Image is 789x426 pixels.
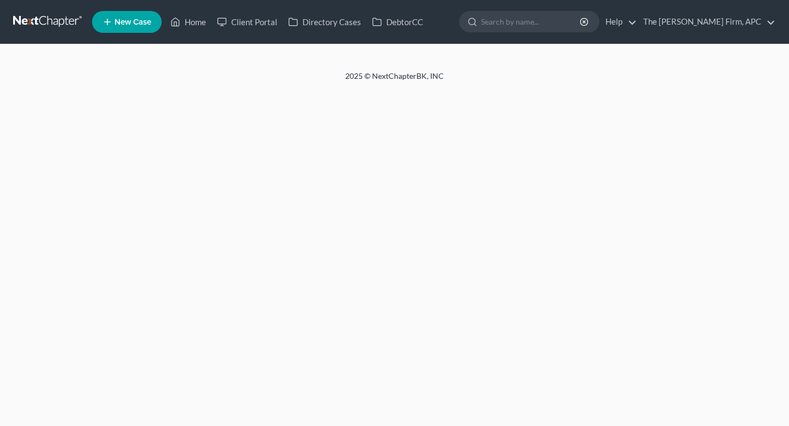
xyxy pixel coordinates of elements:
[165,12,211,32] a: Home
[367,12,428,32] a: DebtorCC
[283,12,367,32] a: Directory Cases
[115,18,151,26] span: New Case
[481,11,581,32] input: Search by name...
[638,12,775,32] a: The [PERSON_NAME] Firm, APC
[82,71,707,90] div: 2025 © NextChapterBK, INC
[600,12,637,32] a: Help
[211,12,283,32] a: Client Portal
